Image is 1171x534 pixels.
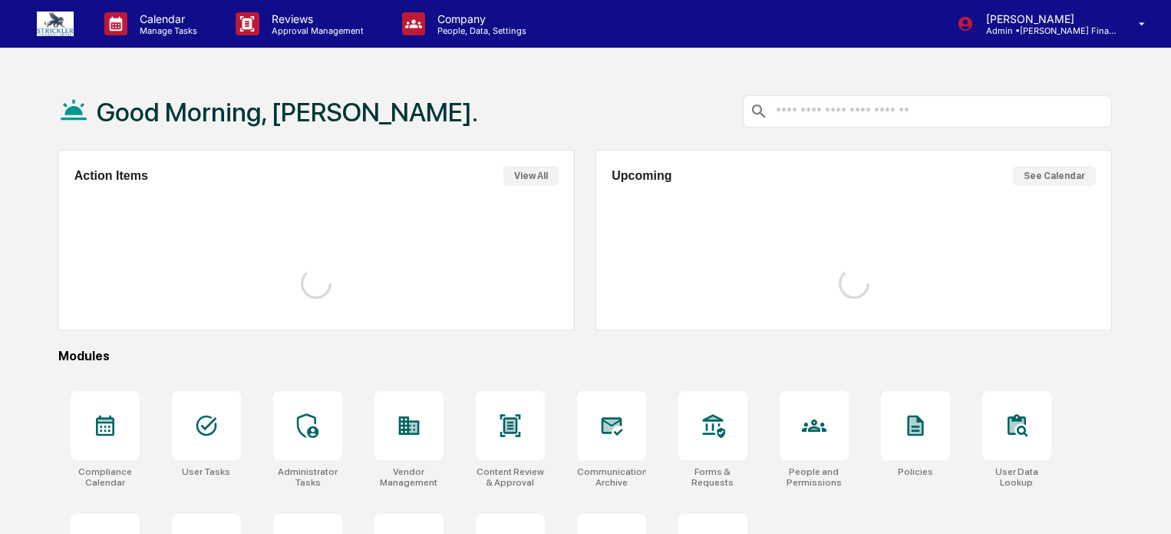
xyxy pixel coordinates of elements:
[37,12,74,36] img: logo
[612,169,671,183] h2: Upcoming
[577,466,646,488] div: Communications Archive
[259,25,371,36] p: Approval Management
[974,12,1117,25] p: [PERSON_NAME]
[425,12,534,25] p: Company
[678,466,747,488] div: Forms & Requests
[58,349,1112,363] div: Modules
[974,25,1117,36] p: Admin • [PERSON_NAME] Financial Group
[780,466,849,488] div: People and Permissions
[259,12,371,25] p: Reviews
[97,97,478,128] h1: Good Morning, [PERSON_NAME].
[182,466,230,477] div: User Tasks
[503,166,559,186] button: View All
[982,466,1051,488] div: User Data Lookup
[374,466,444,488] div: Vendor Management
[1013,166,1096,186] button: See Calendar
[74,169,148,183] h2: Action Items
[273,466,342,488] div: Administrator Tasks
[71,466,140,488] div: Compliance Calendar
[127,12,205,25] p: Calendar
[127,25,205,36] p: Manage Tasks
[425,25,534,36] p: People, Data, Settings
[898,466,933,477] div: Policies
[476,466,545,488] div: Content Review & Approval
